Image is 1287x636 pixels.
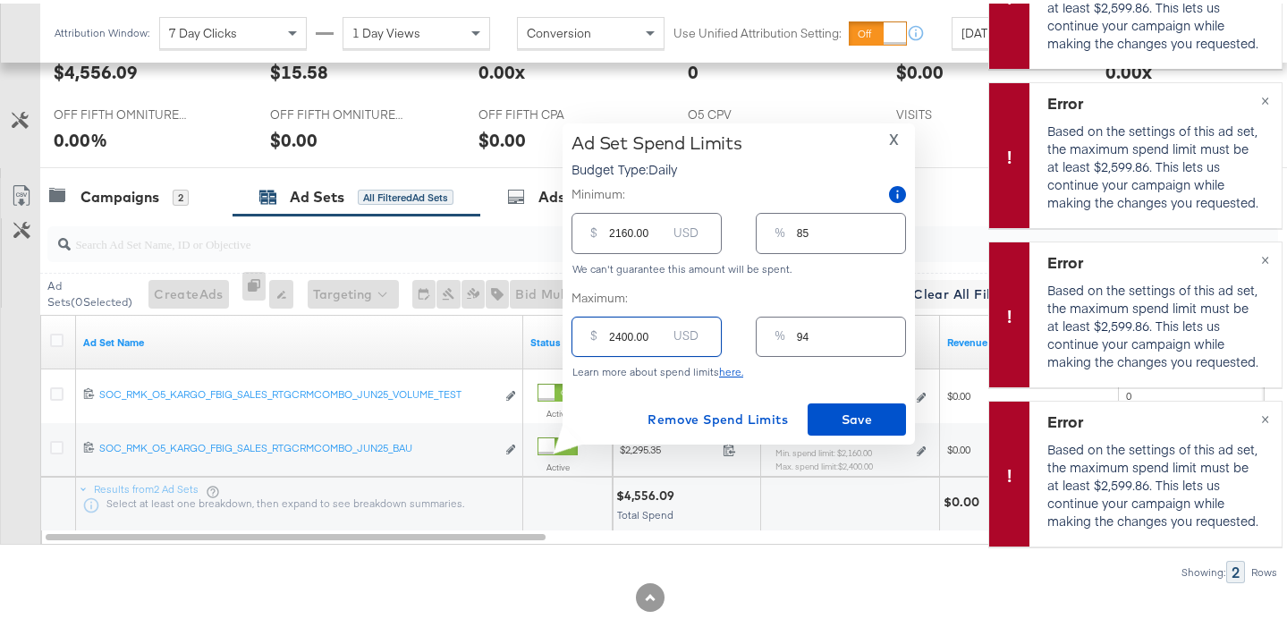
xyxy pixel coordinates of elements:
[352,21,420,38] span: 1 Day Views
[572,259,906,272] div: We can't guarantee this amount will be spent.
[947,332,1112,346] a: Omniture Revenue
[54,55,138,81] div: $4,556.09
[1047,277,1259,367] p: Based on the settings of this ad set, the maximum spend limit must be at least $2,599.86. This le...
[808,400,906,432] button: Save
[767,217,792,250] div: %
[99,437,495,456] a: SOC_RMK_O5_KARGO_FBIG_SALES_RTGCRMCOMBO_JUN25_BAU
[1261,85,1269,106] span: ×
[648,405,788,428] span: Remove Spend Limits
[538,183,565,204] div: Ads
[882,129,906,142] button: X
[1261,403,1269,424] span: ×
[54,23,150,36] div: Attribution Window:
[54,103,188,120] span: OFF FIFTH OMNITURE CVR
[1261,244,1269,265] span: ×
[1047,248,1259,269] div: Error
[47,275,135,307] div: Ad Sets ( 0 Selected)
[906,276,1023,305] button: Clear All Filters
[99,384,495,398] div: SOC_RMK_O5_KARGO_FBIG_SALES_RTGCRMCOMBO_JUN25_VOLUME_TEST
[80,183,159,204] div: Campaigns
[242,268,270,314] div: 0
[1047,118,1259,208] p: Based on the settings of this ad set, the maximum spend limit must be at least $2,599.86. This le...
[478,55,525,81] div: 0.00x
[583,320,605,352] div: $
[54,123,107,149] div: 0.00%
[688,103,822,120] span: O5 CPV
[640,400,795,432] button: Remove Spend Limits
[666,320,706,352] div: USD
[1047,89,1259,110] div: Error
[767,320,792,352] div: %
[896,55,944,81] div: $0.00
[1047,407,1259,428] div: Error
[617,505,673,518] span: Total Spend
[1226,557,1245,580] div: 2
[572,286,906,303] label: Maximum:
[1047,437,1259,526] p: Based on the settings of this ad set, the maximum spend limit must be at least $2,599.86. This le...
[673,21,842,38] label: Use Unified Attribution Setting:
[99,384,495,403] a: SOC_RMK_O5_KARGO_FBIG_SALES_RTGCRMCOMBO_JUN25_VOLUME_TEST
[815,405,899,428] span: Save
[620,439,715,453] span: $2,295.35
[1181,563,1226,575] div: Showing:
[530,332,605,346] a: Shows the current state of your Ad Set.
[538,458,578,470] label: Active
[913,280,1016,302] span: Clear All Filters
[270,123,318,149] div: $0.00
[1250,563,1278,575] div: Rows
[478,103,613,120] span: OFF FIFTH CPA
[83,332,516,346] a: Your Ad Set name.
[775,457,873,468] sub: Max. spend limit : $2,400.00
[947,386,970,399] span: $0.00
[71,216,1169,250] input: Search Ad Set Name, ID or Objective
[99,437,495,452] div: SOC_RMK_O5_KARGO_FBIG_SALES_RTGCRMCOMBO_JUN25_BAU
[270,55,328,81] div: $15.58
[572,129,742,150] div: Ad Set Spend Limits
[775,444,872,454] sub: Min. spend limit: $2,160.00
[896,103,1030,120] span: VISITS
[666,217,706,250] div: USD
[478,123,526,149] div: $0.00
[947,439,970,453] span: $0.00
[1249,80,1282,112] button: ×
[358,186,453,202] div: All Filtered Ad Sets
[572,157,742,174] p: Budget Type: Daily
[290,183,344,204] div: Ad Sets
[527,21,591,38] span: Conversion
[538,404,578,416] label: Active
[583,217,605,250] div: $
[572,182,625,199] label: Minimum:
[688,55,699,81] div: 0
[889,123,899,148] span: X
[169,21,237,38] span: 7 Day Clicks
[719,361,743,375] a: here.
[270,103,404,120] span: OFF FIFTH OMNITURE AOV
[1249,239,1282,271] button: ×
[961,21,998,38] span: [DATE]
[1249,398,1282,430] button: ×
[944,490,985,507] div: $0.00
[616,484,680,501] div: $4,556.09
[572,362,906,375] div: Learn more about spend limits
[173,186,189,202] div: 2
